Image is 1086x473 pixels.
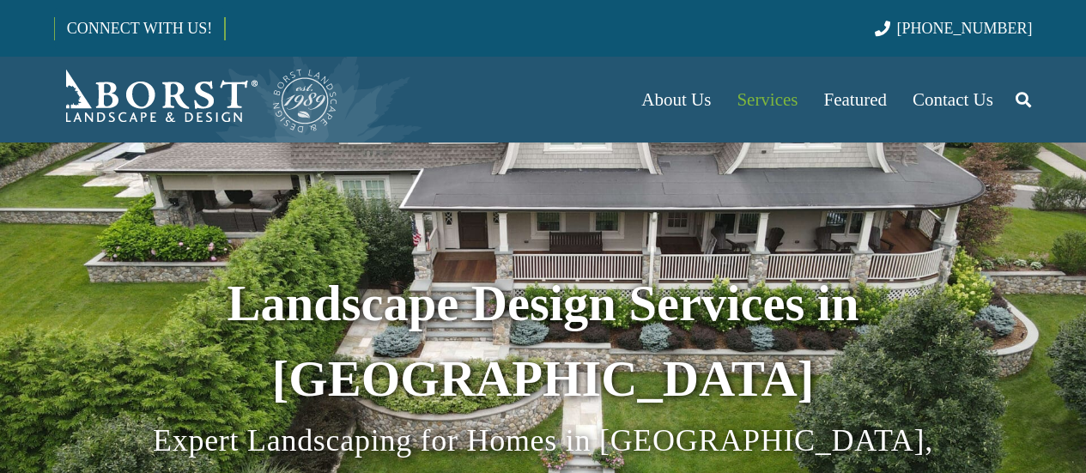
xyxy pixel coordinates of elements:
span: Services [737,89,798,110]
a: About Us [628,57,724,143]
strong: Landscape Design Services in [GEOGRAPHIC_DATA] [227,276,858,407]
a: [PHONE_NUMBER] [875,20,1032,37]
a: Services [724,57,810,143]
a: Borst-Logo [54,65,339,134]
span: About Us [641,89,711,110]
a: Search [1006,78,1040,121]
a: CONNECT WITH US! [55,8,224,49]
a: Contact Us [900,57,1006,143]
span: Featured [824,89,887,110]
a: Featured [811,57,900,143]
span: Contact Us [913,89,993,110]
span: [PHONE_NUMBER] [897,20,1033,37]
